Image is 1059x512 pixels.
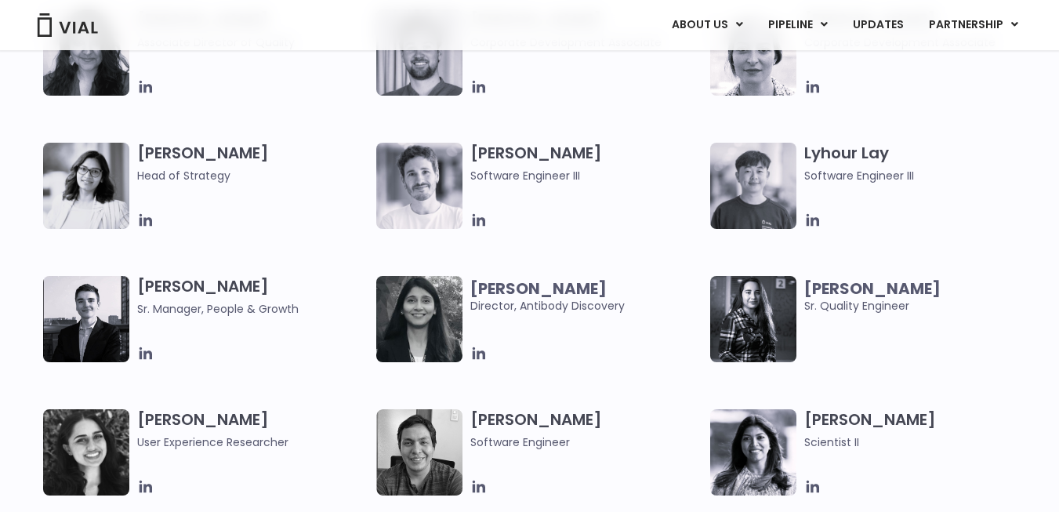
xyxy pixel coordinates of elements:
a: UPDATES [840,12,916,38]
span: Director, Antibody Discovery [470,280,702,314]
span: Software Engineer III [804,167,1035,184]
img: Smiling man named Owen [43,276,129,362]
span: Scientist II [804,434,1035,451]
span: Sr. Manager, People & Growth [137,300,368,318]
span: User Experience Researcher [137,434,368,451]
span: Software Engineer III [470,167,702,184]
span: Head of Strategy [137,167,368,184]
h3: [PERSON_NAME] [470,143,702,184]
img: A black and white photo of a man smiling, holding a vial. [376,409,462,496]
b: [PERSON_NAME] [470,278,607,300]
span: Software Engineer [470,434,702,451]
img: Headshot of smiling woman named Beatrice [710,9,796,96]
a: PARTNERSHIPMenu Toggle [916,12,1031,38]
img: Headshot of smiling woman named Bhavika [43,9,129,96]
h3: [PERSON_NAME] [137,409,368,451]
img: Image of smiling woman named Pree [43,143,129,229]
h3: [PERSON_NAME] [804,409,1035,451]
span: Sr. Quality Engineer [804,280,1035,314]
img: Headshot of smiling man named Fran [376,143,462,229]
img: Image of smiling man named Thomas [376,9,462,96]
a: PIPELINEMenu Toggle [756,12,840,38]
img: Image of woman named Ritu smiling [710,409,796,496]
img: Mehtab Bhinder [43,409,129,496]
img: Vial Logo [36,13,99,37]
h3: [PERSON_NAME] [137,276,368,318]
img: Ly [710,143,796,229]
h3: [PERSON_NAME] [470,409,702,451]
b: [PERSON_NAME] [804,278,941,300]
h3: [PERSON_NAME] [137,143,368,184]
h3: Lyhour Lay [804,143,1035,184]
a: ABOUT USMenu Toggle [659,12,755,38]
img: Headshot of smiling woman named Swati [376,276,462,362]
